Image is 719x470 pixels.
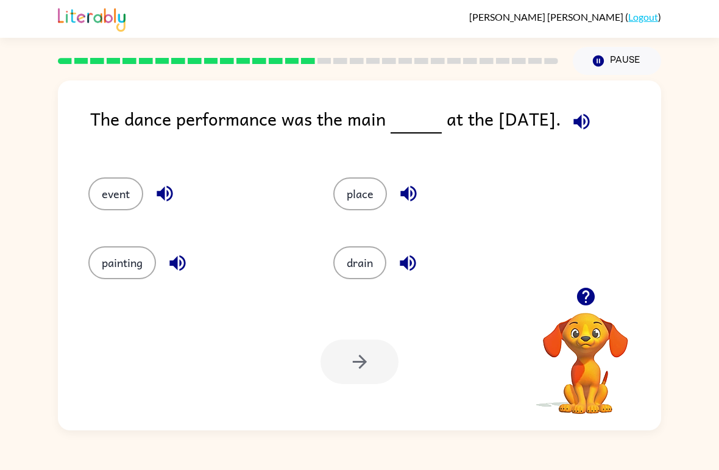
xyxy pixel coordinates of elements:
button: Pause [573,47,661,75]
span: [PERSON_NAME] [PERSON_NAME] [469,11,625,23]
button: drain [333,246,386,279]
div: The dance performance was the main at the [DATE]. [90,105,661,153]
button: event [88,177,143,210]
button: place [333,177,387,210]
div: ( ) [469,11,661,23]
img: Literably [58,5,126,32]
video: Your browser must support playing .mp4 files to use Literably. Please try using another browser. [525,294,646,416]
button: painting [88,246,156,279]
a: Logout [628,11,658,23]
